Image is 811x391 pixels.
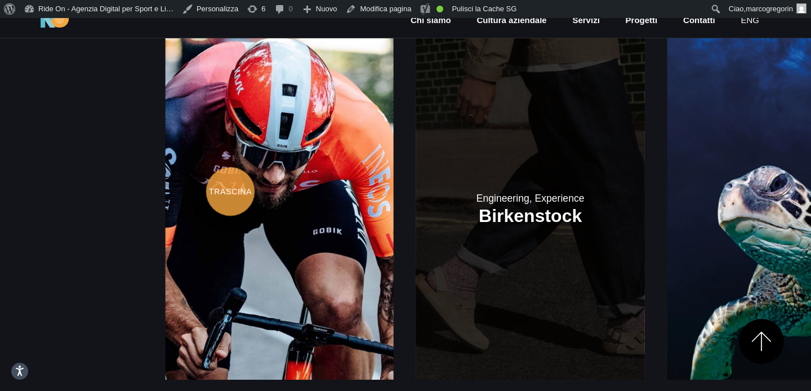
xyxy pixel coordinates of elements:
a: eng [739,14,760,27]
div: Buona [436,6,443,12]
a: Chi siamo [409,14,452,27]
span: marcogregorin [746,5,793,13]
a: Progetti [625,14,659,27]
a: Contatti [682,14,716,27]
a: Cultura aziendale [475,14,547,27]
img: Ride On Agency [41,10,69,28]
a: Servizi [571,14,600,27]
